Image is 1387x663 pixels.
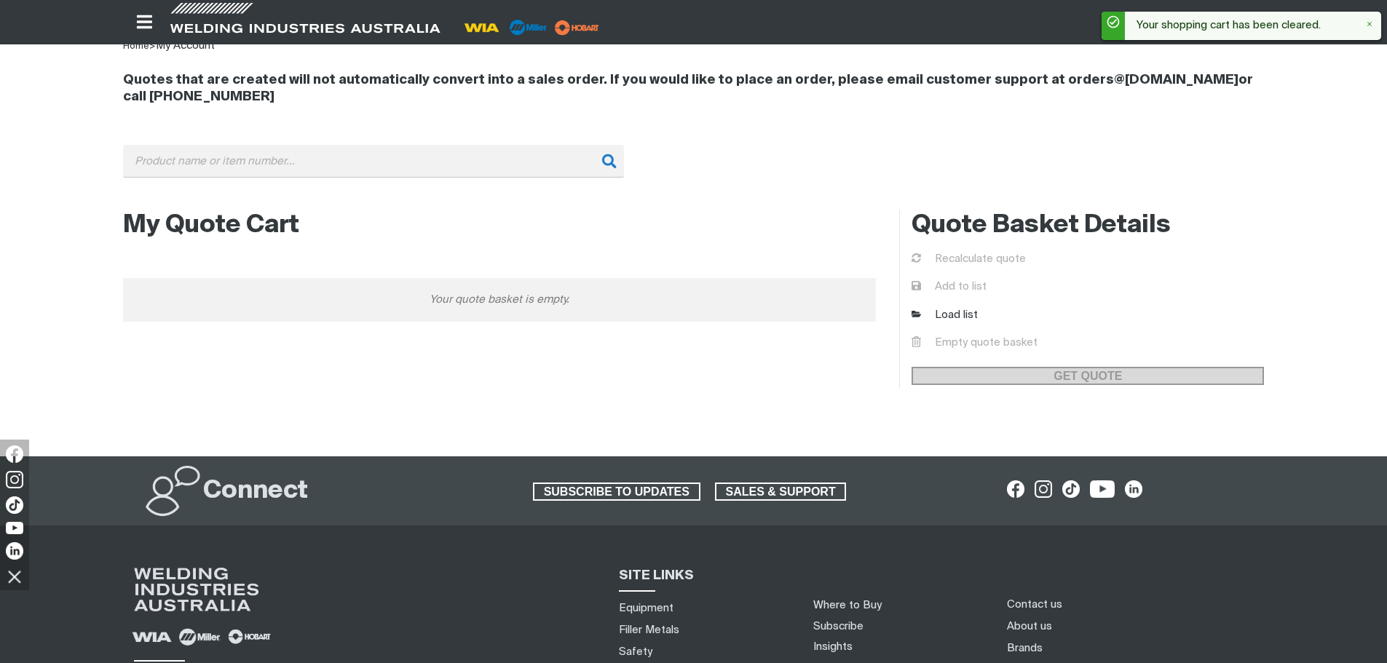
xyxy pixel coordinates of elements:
a: Where to Buy [813,600,882,611]
a: SALES & SUPPORT [715,483,847,501]
a: Equipment [619,600,673,616]
a: Insights [813,641,853,652]
span: SALES & SUPPORT [716,483,845,501]
a: My Account [156,40,215,51]
img: LinkedIn [6,542,23,560]
span: > [149,41,156,51]
a: GET QUOTE [912,367,1264,386]
span: SITE LINKS [619,569,694,582]
a: Safety [619,644,652,659]
a: Contact us [1007,597,1062,612]
img: Facebook [6,445,23,463]
img: TikTok [6,496,23,514]
h4: Quotes that are created will not automatically convert into a sales order. If you would like to p... [123,72,1265,106]
img: miller [550,17,604,39]
a: Brands [1007,640,1043,656]
span: GET QUOTE [913,367,1262,386]
span: Your quote basket is empty. [430,289,569,311]
h2: Connect [203,475,308,507]
div: Your shopping cart has been cleared. [1125,12,1370,40]
a: SUBSCRIBE TO UPDATES [533,483,700,501]
img: YouTube [6,522,23,534]
a: miller [550,22,604,33]
h2: Quote Basket Details [912,210,1264,242]
a: Filler Metals [619,622,679,638]
a: Home [123,41,149,51]
img: hide socials [2,564,27,589]
img: Instagram [6,471,23,488]
input: Product name or item number... [123,145,624,178]
a: Load list [912,307,978,324]
h2: My Quote Cart [123,210,877,242]
a: About us [1007,619,1052,634]
a: @[DOMAIN_NAME] [1114,74,1238,87]
span: SUBSCRIBE TO UPDATES [534,483,699,501]
div: Product or group for quick order [123,145,1265,199]
a: Subscribe [813,621,864,632]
